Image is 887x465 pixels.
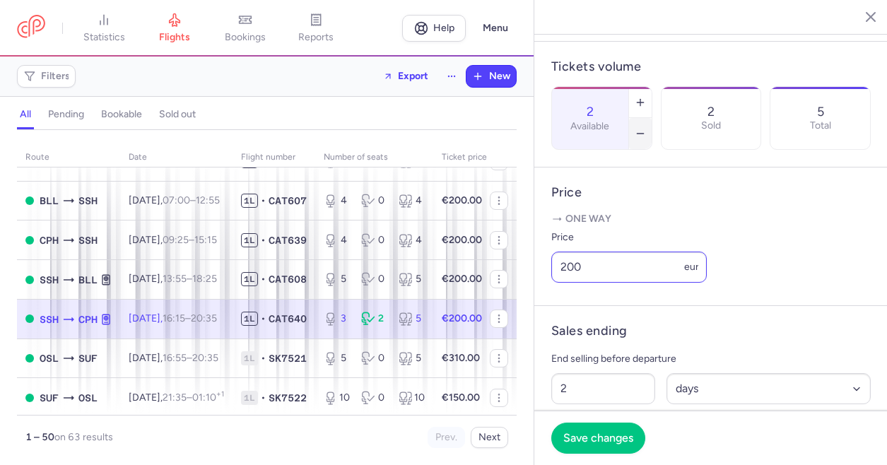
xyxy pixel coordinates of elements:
strong: €310.00 [442,352,480,364]
a: Help [402,15,466,42]
h4: sold out [159,108,196,121]
div: 4 [399,233,425,247]
h4: pending [48,108,84,121]
span: • [261,194,266,208]
strong: €200.00 [442,194,482,206]
input: --- [551,252,707,283]
button: Save changes [551,423,645,454]
p: 5 [817,105,824,119]
span: BLL [40,193,59,208]
span: [DATE], [129,352,218,364]
th: date [120,147,233,168]
span: OSL [40,351,59,366]
time: 20:35 [191,312,217,324]
span: eur [684,261,699,273]
span: CAT608 [269,272,307,286]
time: 18:25 [192,273,217,285]
button: Filters [18,66,75,87]
label: Price [551,229,707,246]
strong: €200.00 [442,273,482,285]
span: 1L [241,351,258,365]
span: CPH [78,312,98,327]
span: Filters [41,71,70,82]
time: 01:10 [192,392,224,404]
div: 4 [324,233,350,247]
div: 0 [361,351,387,365]
th: route [17,147,120,168]
span: – [163,352,218,364]
p: Sold [701,120,721,131]
span: SSH [78,193,98,208]
strong: €200.00 [442,234,482,246]
span: reports [298,31,334,44]
span: 1L [241,194,258,208]
div: 0 [361,391,387,405]
div: 5 [399,351,425,365]
span: SSH [40,272,59,288]
span: – [163,234,217,246]
time: 13:55 [163,273,187,285]
time: 21:35 [163,392,187,404]
span: CAT607 [269,194,307,208]
span: • [261,272,266,286]
time: 07:00 [163,194,190,206]
p: One way [551,212,871,226]
div: 10 [399,391,425,405]
span: statistics [83,31,125,44]
span: • [261,233,266,247]
span: SSH [40,312,59,327]
span: Export [398,71,428,81]
span: [DATE], [129,194,220,206]
label: Available [570,121,609,132]
span: 1L [241,233,258,247]
button: Prev. [428,427,465,448]
span: SK7522 [269,391,307,405]
div: 4 [324,194,350,208]
th: number of seats [315,147,433,168]
h4: all [20,108,31,121]
span: SUF [40,390,59,406]
span: [DATE], [129,273,217,285]
div: 10 [324,391,350,405]
span: 1L [241,272,258,286]
div: 0 [361,194,387,208]
span: [DATE], [129,312,217,324]
span: BLL [78,272,98,288]
span: CPH [40,232,59,248]
span: SUF [78,351,98,366]
input: ## [551,373,655,404]
span: • [261,391,266,405]
span: Save changes [563,432,633,445]
div: 5 [399,312,425,326]
a: CitizenPlane red outlined logo [17,15,45,41]
span: flights [159,31,190,44]
h4: bookable [101,108,142,121]
span: 1L [241,391,258,405]
div: 5 [399,272,425,286]
button: New [466,66,516,87]
a: statistics [69,13,139,44]
span: – [163,273,217,285]
a: bookings [210,13,281,44]
div: 2 [361,312,387,326]
div: 5 [324,351,350,365]
span: SK7521 [269,351,307,365]
strong: €200.00 [442,312,482,324]
strong: €150.00 [442,392,480,404]
a: flights [139,13,210,44]
time: 12:55 [196,194,220,206]
span: • [261,312,266,326]
button: Next [471,427,508,448]
time: 16:15 [163,312,185,324]
span: – [163,194,220,206]
time: 16:55 [163,352,187,364]
strong: 1 – 50 [25,431,54,443]
a: reports [281,13,351,44]
time: 20:35 [192,352,218,364]
time: 15:15 [194,234,217,246]
p: Total [810,120,831,131]
div: 4 [399,194,425,208]
span: on 63 results [54,431,113,443]
div: 5 [324,272,350,286]
span: Help [433,23,454,33]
